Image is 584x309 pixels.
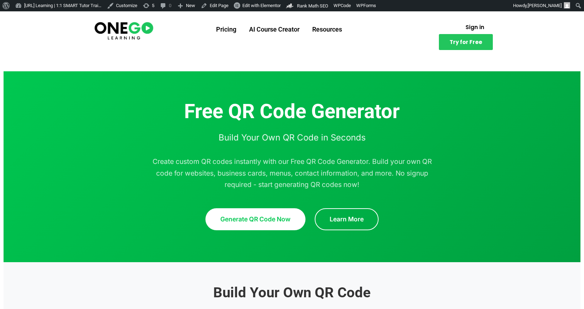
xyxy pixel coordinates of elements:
span: [PERSON_NAME] [528,3,562,8]
a: Resources [306,20,348,39]
a: Generate QR Code Now [205,208,305,230]
p: Build Your Own QR Code in Seconds [86,131,498,145]
span: Sign in [465,24,484,30]
a: Sign in [457,20,493,34]
span: Rank Math SEO [297,3,328,9]
p: Create custom QR codes instantly with our Free QR Code Generator. Build your own QR code for webs... [150,156,434,191]
a: Pricing [210,20,243,39]
a: Learn More [315,208,379,230]
a: AI Course Creator [243,20,306,39]
span: Try for Free [450,39,482,45]
h2: Build Your Own QR Code [86,283,498,302]
span: Edit with Elementor [242,3,281,8]
h1: Free QR Code Generator [86,100,498,123]
a: Try for Free [439,34,493,50]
